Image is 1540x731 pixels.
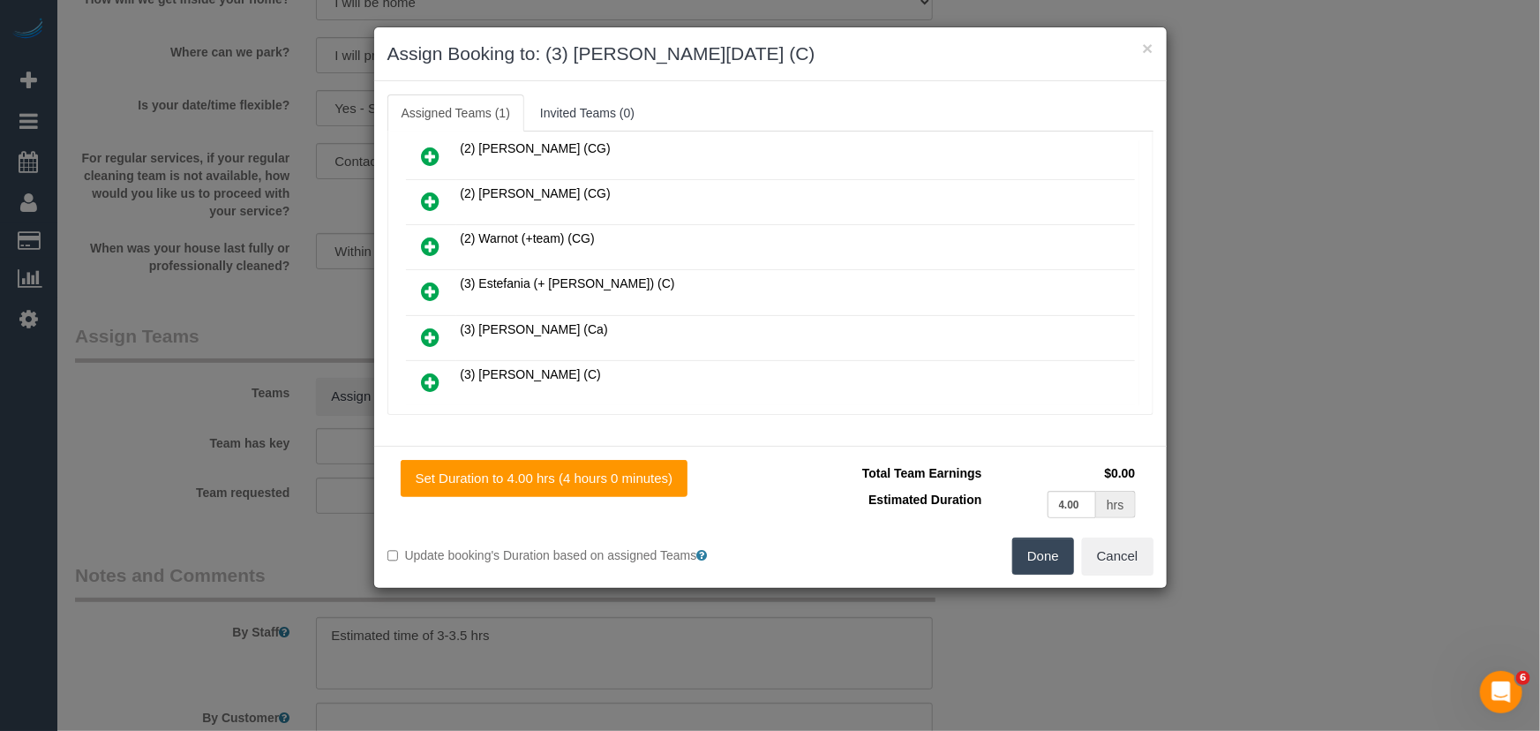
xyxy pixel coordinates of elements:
h3: Assign Booking to: (3) [PERSON_NAME][DATE] (C) [387,41,1153,67]
input: Update booking's Duration based on assigned Teams [387,550,399,561]
span: (3) [PERSON_NAME] (C) [461,367,601,381]
button: Cancel [1082,538,1153,575]
span: 6 [1516,671,1530,685]
td: Total Team Earnings [784,460,987,486]
div: hrs [1096,491,1135,518]
a: Assigned Teams (1) [387,94,524,132]
span: Estimated Duration [868,493,981,507]
button: × [1142,39,1153,57]
span: (3) Estefania (+ [PERSON_NAME]) (C) [461,276,675,290]
td: $0.00 [987,460,1140,486]
span: (2) [PERSON_NAME] (CG) [461,141,611,155]
label: Update booking's Duration based on assigned Teams [387,546,757,564]
button: Set Duration to 4.00 hrs (4 hours 0 minutes) [401,460,688,497]
iframe: Intercom live chat [1480,671,1522,713]
span: (2) [PERSON_NAME] (CG) [461,186,611,200]
span: (3) [PERSON_NAME] (Ca) [461,322,608,336]
span: (2) Warnot (+team) (CG) [461,231,595,245]
a: Invited Teams (0) [526,94,649,132]
button: Done [1012,538,1074,575]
